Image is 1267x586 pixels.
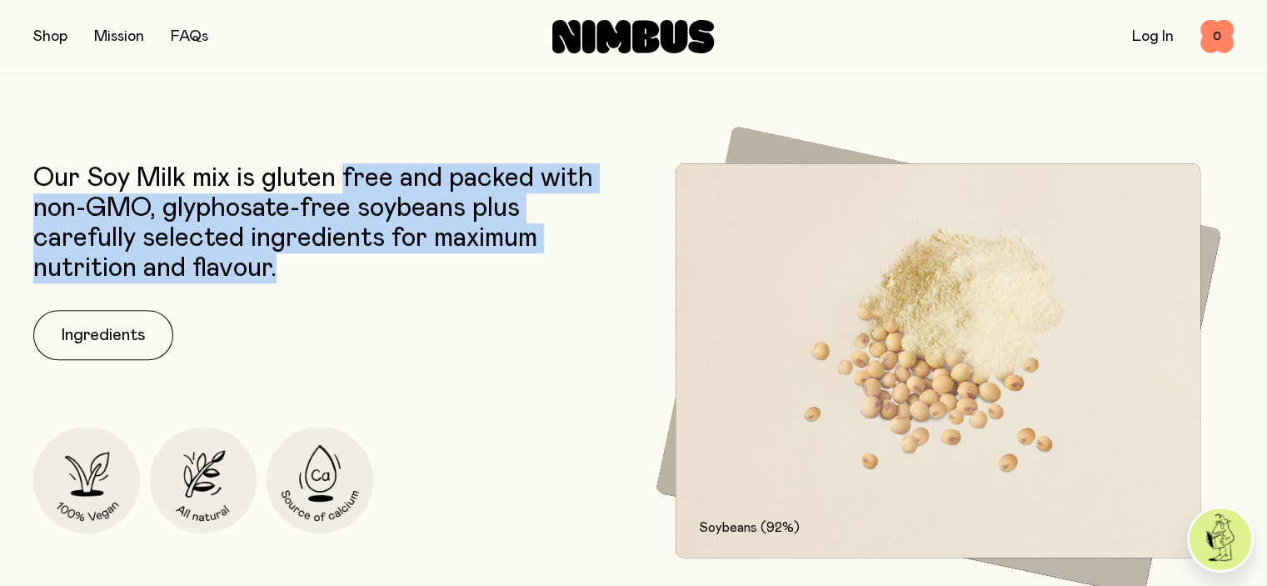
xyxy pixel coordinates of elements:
[1132,29,1174,44] a: Log In
[33,310,173,360] button: Ingredients
[33,163,626,283] p: Our Soy Milk mix is gluten free and packed with non-GMO, glyphosate-free soybeans plus carefully ...
[699,518,1178,538] p: Soybeans (92%)
[94,29,144,44] a: Mission
[171,29,208,44] a: FAQs
[676,163,1201,558] img: 92% Soybeans and soybean powder
[1190,508,1251,570] img: agent
[1200,20,1234,53] button: 0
